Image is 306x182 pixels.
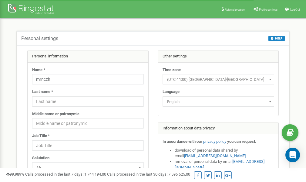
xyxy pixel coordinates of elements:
h5: Personal settings [21,36,58,41]
input: Name [32,74,144,84]
button: HELP [268,36,285,41]
input: Last name [32,96,144,107]
span: (UTC-11:00) Pacific/Midway [165,75,272,84]
label: Salutation [32,155,49,161]
label: Time zone [163,67,181,73]
u: 1 744 194,00 [84,172,106,177]
div: Information about data privacy [158,122,279,135]
span: English [165,98,272,106]
span: Mr. [32,162,144,173]
span: Profile settings [259,8,277,11]
li: removal of personal data by email , [175,159,274,170]
span: Calls processed in the last 7 days : [25,172,106,177]
span: Log Out [290,8,300,11]
input: Middle name or patronymic [32,118,144,129]
label: Job Title * [32,133,50,139]
strong: you can request: [227,139,256,144]
span: Referral program [225,8,246,11]
div: Personal information [28,50,148,63]
span: (UTC-11:00) Pacific/Midway [163,74,274,84]
div: Other settings [158,50,279,63]
u: 7 596 625,00 [168,172,190,177]
span: English [163,96,274,107]
span: Calls processed in the last 30 days : [107,172,190,177]
input: Job Title [32,140,144,151]
strong: In accordance with our [163,139,202,144]
li: download of personal data shared by email , [175,148,274,159]
label: Middle name or patronymic [32,111,79,117]
div: Open Intercom Messenger [285,148,300,162]
span: 99,989% [6,172,24,177]
a: [EMAIL_ADDRESS][DOMAIN_NAME] [184,153,246,158]
label: Language [163,89,180,95]
span: Mr. [34,163,142,172]
a: privacy policy [203,139,226,144]
label: Last name * [32,89,53,95]
label: Name * [32,67,45,73]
